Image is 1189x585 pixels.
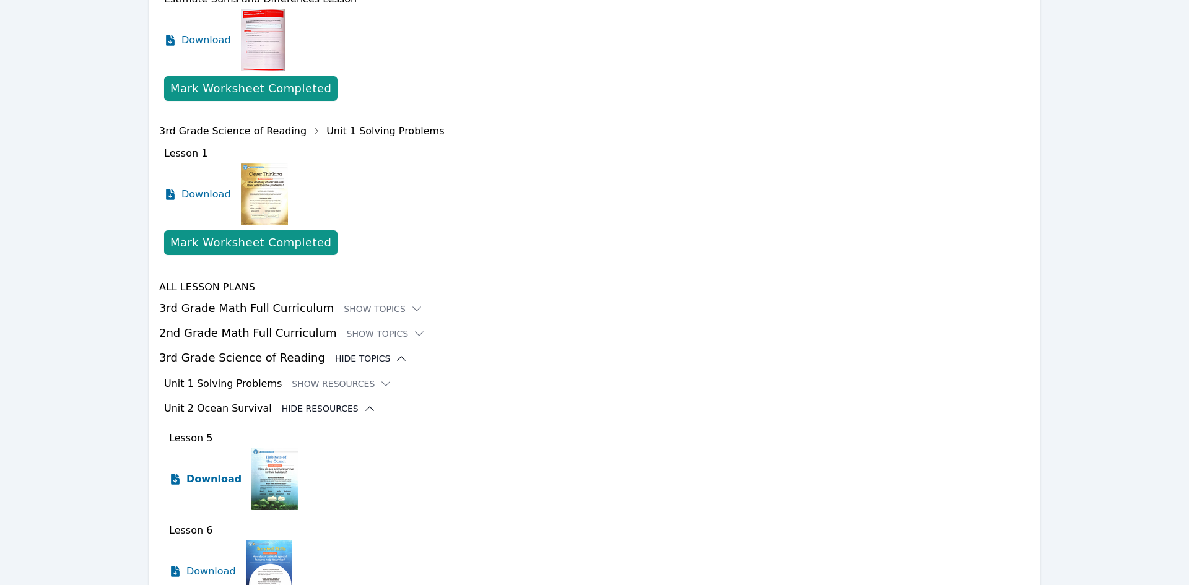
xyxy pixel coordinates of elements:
[181,187,231,202] span: Download
[169,524,212,536] span: Lesson 6
[347,327,426,340] button: Show Topics
[186,472,242,487] span: Download
[335,352,408,365] button: Hide Topics
[170,234,331,251] div: Mark Worksheet Completed
[164,163,231,225] a: Download
[159,324,1030,342] h3: 2nd Grade Math Full Curriculum
[241,163,288,225] img: Lesson 1
[181,33,231,48] span: Download
[164,9,231,71] a: Download
[159,280,1030,295] h4: All Lesson Plans
[164,376,282,391] h3: Unit 1 Solving Problems
[186,564,236,579] span: Download
[292,378,392,390] button: Show Resources
[164,401,272,416] h3: Unit 2 Ocean Survival
[159,349,1030,366] h3: 3rd Grade Science of Reading
[282,402,376,415] button: Hide Resources
[164,147,207,159] span: Lesson 1
[344,303,423,315] button: Show Topics
[164,76,338,101] button: Mark Worksheet Completed
[169,432,212,444] span: Lesson 5
[251,448,298,510] img: Lesson 5
[159,121,597,141] div: 3rd Grade Science of Reading Unit 1 Solving Problems
[164,230,338,255] button: Mark Worksheet Completed
[241,9,285,71] img: Estimate Sums and Differences Lesson
[159,300,1030,317] h3: 3rd Grade Math Full Curriculum
[170,80,331,97] div: Mark Worksheet Completed
[169,448,242,510] a: Download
